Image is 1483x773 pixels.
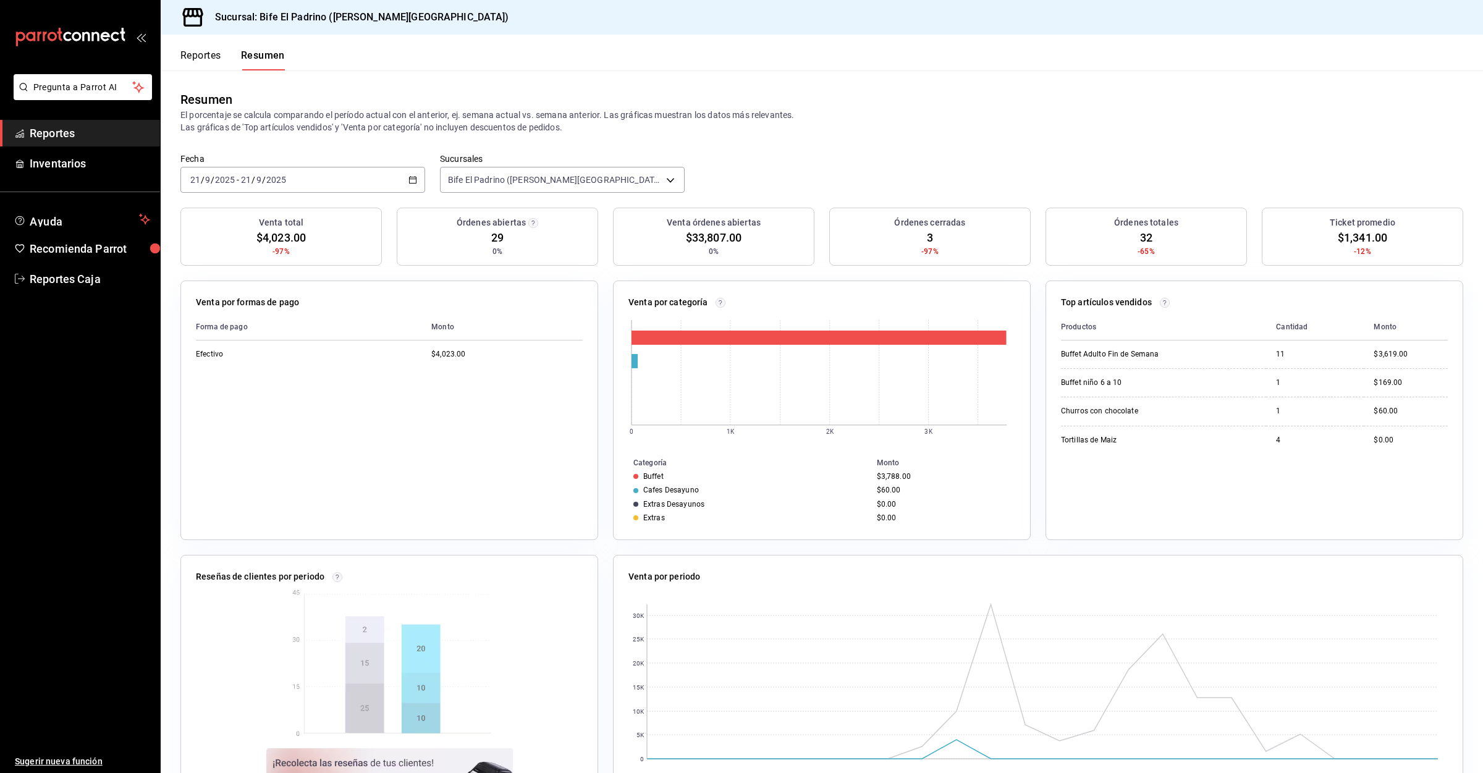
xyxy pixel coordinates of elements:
[1061,435,1185,446] div: Tortillas de Maiz
[421,314,583,340] th: Monto
[1374,435,1448,446] div: $0.00
[259,216,303,229] h3: Venta total
[196,296,299,309] p: Venta por formas de pago
[921,246,939,257] span: -97%
[633,660,644,667] text: 20K
[1061,378,1185,388] div: Buffet niño 6 a 10
[643,513,665,522] div: Extras
[686,229,741,246] span: $33,807.00
[180,109,1463,133] p: El porcentaje se calcula comparando el período actual con el anterior, ej. semana actual vs. sema...
[262,175,266,185] span: /
[1140,229,1152,246] span: 32
[1374,349,1448,360] div: $3,619.00
[709,246,719,257] span: 0%
[1276,406,1354,416] div: 1
[628,570,700,583] p: Venta por periodo
[1266,314,1364,340] th: Cantidad
[273,246,290,257] span: -97%
[1276,378,1354,388] div: 1
[877,513,1010,522] div: $0.00
[190,175,201,185] input: --
[256,229,306,246] span: $4,023.00
[1330,216,1395,229] h3: Ticket promedio
[826,428,834,435] text: 2K
[492,246,502,257] span: 0%
[1374,406,1448,416] div: $60.00
[1276,435,1354,446] div: 4
[241,49,285,70] button: Resumen
[9,90,152,103] a: Pregunta a Parrot AI
[251,175,255,185] span: /
[30,212,134,227] span: Ayuda
[643,486,699,494] div: Cafes Desayuno
[636,732,644,738] text: 5K
[1061,406,1185,416] div: Churros con chocolate
[457,216,526,229] h3: Órdenes abiertas
[266,175,287,185] input: ----
[1354,246,1371,257] span: -12%
[667,216,761,229] h3: Venta órdenes abiertas
[237,175,239,185] span: -
[256,175,262,185] input: --
[201,175,205,185] span: /
[1061,296,1152,309] p: Top artículos vendidos
[925,428,933,435] text: 3K
[614,456,872,470] th: Categoría
[630,428,633,435] text: 0
[205,10,509,25] h3: Sucursal: Bife El Padrino ([PERSON_NAME][GEOGRAPHIC_DATA])
[643,500,704,509] div: Extras Desayunos
[196,570,324,583] p: Reseñas de clientes por periodo
[196,349,319,360] div: Efectivo
[1061,349,1185,360] div: Buffet Adulto Fin de Semana
[877,500,1010,509] div: $0.00
[1338,229,1387,246] span: $1,341.00
[30,125,150,142] span: Reportes
[136,32,146,42] button: open_drawer_menu
[633,612,644,619] text: 30K
[640,756,644,762] text: 0
[628,296,708,309] p: Venta por categoría
[431,349,583,360] div: $4,023.00
[14,74,152,100] button: Pregunta a Parrot AI
[633,684,644,691] text: 15K
[1364,314,1448,340] th: Monto
[633,708,644,715] text: 10K
[1374,378,1448,388] div: $169.00
[30,155,150,172] span: Inventarios
[877,472,1010,481] div: $3,788.00
[894,216,965,229] h3: Órdenes cerradas
[877,486,1010,494] div: $60.00
[643,472,664,481] div: Buffet
[30,240,150,257] span: Recomienda Parrot
[727,428,735,435] text: 1K
[180,90,232,109] div: Resumen
[205,175,211,185] input: --
[30,271,150,287] span: Reportes Caja
[180,49,285,70] div: navigation tabs
[633,636,644,643] text: 25K
[33,81,133,94] span: Pregunta a Parrot AI
[872,456,1030,470] th: Monto
[1114,216,1178,229] h3: Órdenes totales
[1138,246,1155,257] span: -65%
[15,755,150,768] span: Sugerir nueva función
[1061,314,1266,340] th: Productos
[927,229,933,246] span: 3
[211,175,214,185] span: /
[1276,349,1354,360] div: 11
[448,174,662,186] span: Bife El Padrino ([PERSON_NAME][GEOGRAPHIC_DATA])
[214,175,235,185] input: ----
[440,154,685,163] label: Sucursales
[240,175,251,185] input: --
[180,154,425,163] label: Fecha
[196,314,421,340] th: Forma de pago
[180,49,221,70] button: Reportes
[491,229,504,246] span: 29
